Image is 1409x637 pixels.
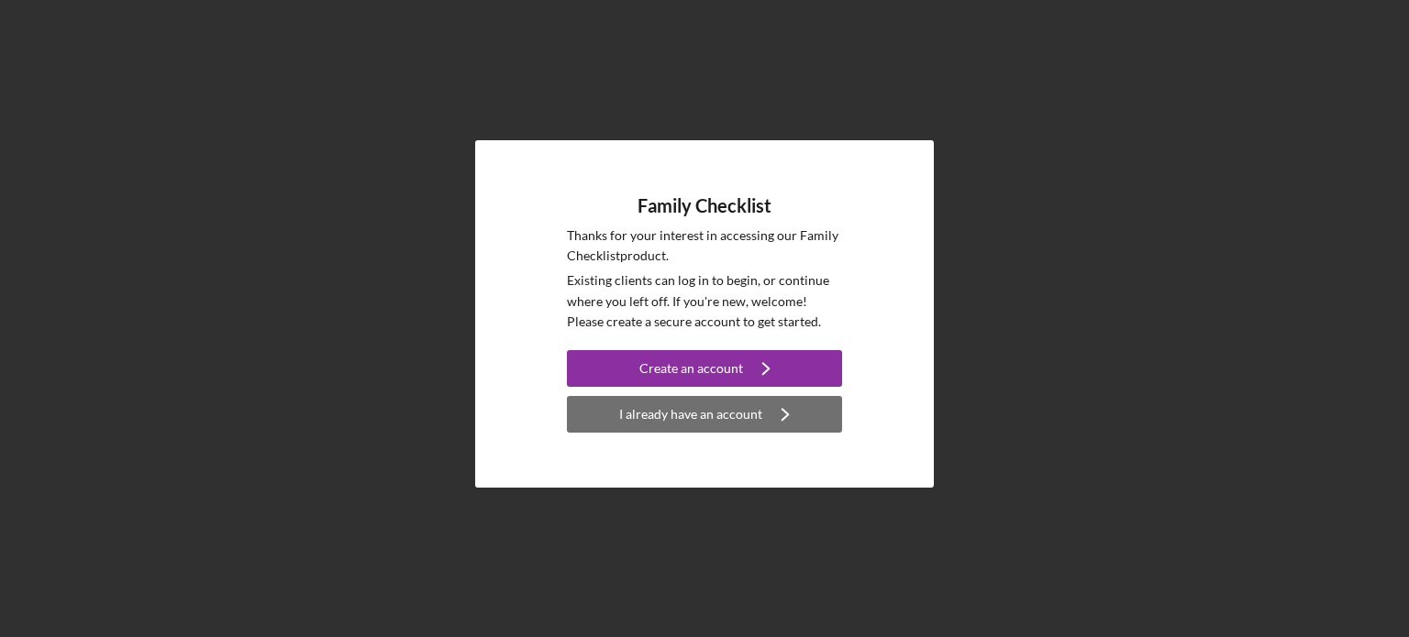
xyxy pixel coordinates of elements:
button: Create an account [567,350,842,387]
a: Create an account [567,350,842,391]
div: Create an account [639,350,743,387]
button: I already have an account [567,396,842,433]
p: Thanks for your interest in accessing our Family Checklist product. [567,225,842,267]
h4: Family Checklist [638,195,771,216]
p: Existing clients can log in to begin, or continue where you left off. If you're new, welcome! Ple... [567,270,842,332]
div: I already have an account [619,396,762,433]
